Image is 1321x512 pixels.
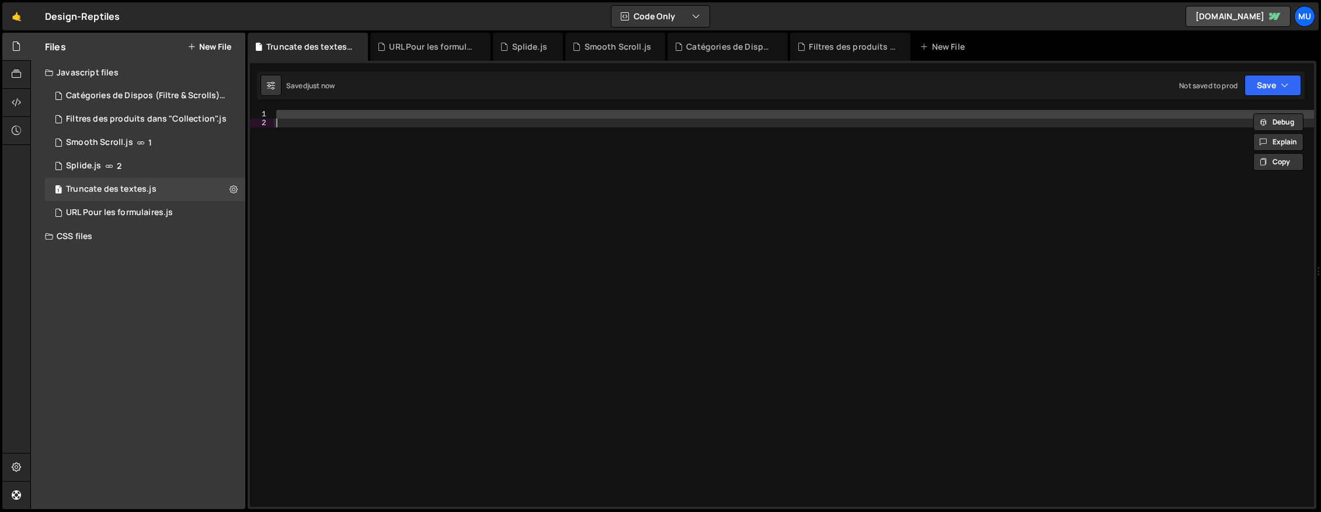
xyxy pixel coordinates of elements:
[920,41,969,53] div: New File
[1186,6,1291,27] a: [DOMAIN_NAME]
[148,138,152,147] span: 1
[117,161,121,171] span: 2
[45,40,66,53] h2: Files
[66,114,227,124] div: Filtres des produits dans "Collection".js
[45,131,245,154] div: 16910/46296.js
[31,224,245,248] div: CSS files
[2,2,31,30] a: 🤙
[585,41,652,53] div: Smooth Scroll.js
[1294,6,1315,27] a: Mu
[1179,81,1237,91] div: Not saved to prod
[250,110,274,119] div: 1
[1244,75,1301,96] button: Save
[45,178,245,201] div: 16910/46512.js
[45,201,245,224] div: 16910/46504.js
[250,119,274,127] div: 2
[611,6,710,27] button: Code Only
[286,81,335,91] div: Saved
[307,81,335,91] div: just now
[686,41,774,53] div: Catégories de Dispos (Filtre & Scrolls).js
[512,41,547,53] div: Splide.js
[66,161,101,171] div: Splide.js
[66,137,133,148] div: Smooth Scroll.js
[389,41,477,53] div: URL Pour les formulaires.js
[809,41,896,53] div: Filtres des produits dans "Collection".js
[55,186,62,195] span: 1
[66,184,157,195] div: Truncate des textes.js
[1253,133,1303,151] button: Explain
[45,84,249,108] div: 16910/46502.js
[66,91,227,101] div: Catégories de Dispos (Filtre & Scrolls).js
[45,108,249,131] div: 16910/46494.js
[45,154,245,178] div: Splide.js
[1253,153,1303,171] button: Copy
[31,61,245,84] div: Javascript files
[1253,113,1303,131] button: Debug
[266,41,354,53] div: Truncate des textes.js
[45,9,120,23] div: Design-Reptiles
[66,207,173,218] div: URL Pour les formulaires.js
[187,42,231,51] button: New File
